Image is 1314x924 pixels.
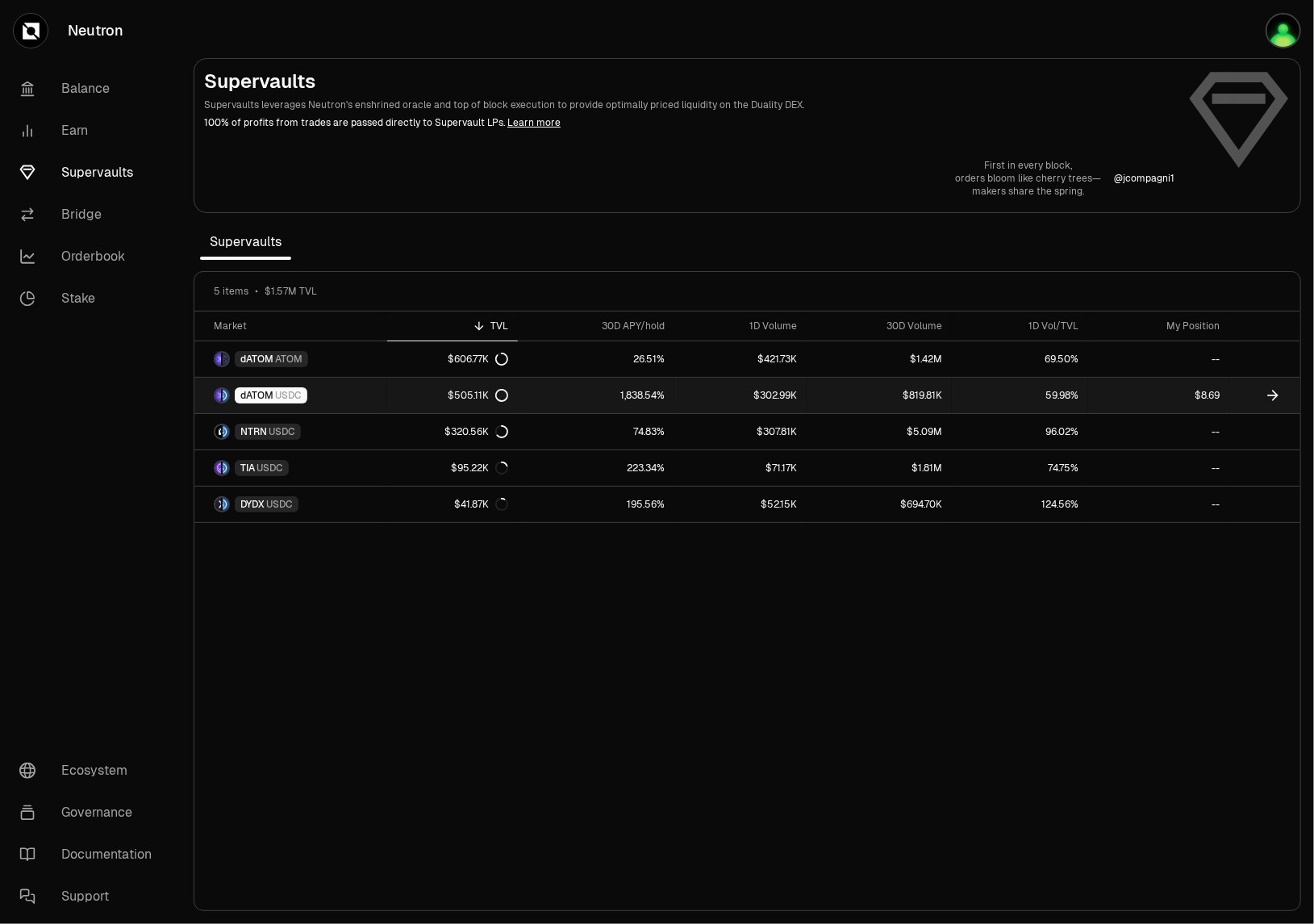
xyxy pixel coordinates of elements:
[215,353,221,366] img: dATOM Logo
[952,450,1088,486] a: 74.75%
[194,450,387,486] a: TIA LogoUSDC LogoTIAUSDC
[1088,487,1229,522] a: --
[265,285,317,298] span: $1.57M TVL
[1088,414,1229,449] a: --
[448,353,508,366] div: $606.77K
[454,498,508,511] div: $41.87K
[204,98,1174,112] p: Supervaults leverages Neutron's enshrined oracle and top of block execution to provide optimally ...
[215,389,221,402] img: dATOM Logo
[275,353,302,366] span: ATOM
[387,450,517,486] a: $95.22K
[223,425,228,438] img: USDC Logo
[204,69,1174,94] h2: Supervaults
[1266,13,1301,48] img: Jay Keplr
[6,750,174,792] a: Ecosystem
[952,341,1088,377] a: 69.50%
[194,487,387,522] a: DYDX LogoUSDC LogoDYDXUSDC
[387,414,517,449] a: $320.56K
[518,378,674,413] a: 1,838.54%
[962,320,1078,332] div: 1D Vol/TVL
[1114,172,1174,185] p: @ jcompagni1
[6,278,174,320] a: Stake
[674,341,807,377] a: $421.73K
[266,498,293,511] span: USDC
[451,462,508,475] div: $95.22K
[1088,341,1229,377] a: --
[955,159,1101,198] a: First in every block,orders bloom like cherry trees—makers share the spring.
[955,159,1101,172] p: First in every block,
[223,498,228,511] img: USDC Logo
[444,425,508,438] div: $320.56K
[275,389,302,402] span: USDC
[240,462,255,475] span: TIA
[674,450,807,486] a: $71.17K
[194,414,387,449] a: NTRN LogoUSDC LogoNTRNUSDC
[807,450,952,486] a: $1.81M
[684,320,797,332] div: 1D Volume
[6,194,174,236] a: Bridge
[955,185,1101,198] p: makers share the spring.
[807,414,952,449] a: $5.09M
[194,378,387,413] a: dATOM LogoUSDC LogodATOMUSDC
[387,341,517,377] a: $606.77K
[6,834,174,876] a: Documentation
[387,378,517,413] a: $505.11K
[955,172,1101,185] p: orders bloom like cherry trees—
[6,792,174,834] a: Governance
[1098,320,1220,332] div: My Position
[387,487,517,522] a: $41.87K
[1088,450,1229,486] a: --
[215,462,221,475] img: TIA Logo
[952,414,1088,449] a: 96.02%
[223,462,228,475] img: USDC Logo
[1114,172,1174,185] a: @jcompagni1
[215,498,221,511] img: DYDX Logo
[6,110,174,152] a: Earn
[214,320,378,332] div: Market
[240,389,273,402] span: dATOM
[204,115,1174,130] p: 100% of profits from trades are passed directly to Supervault LPs.
[528,320,665,332] div: 30D APY/hold
[952,378,1088,413] a: 59.98%
[518,450,674,486] a: 223.34%
[6,68,174,110] a: Balance
[816,320,942,332] div: 30D Volume
[1088,378,1229,413] a: $8.69
[257,462,283,475] span: USDC
[269,425,295,438] span: USDC
[397,320,507,332] div: TVL
[518,487,674,522] a: 195.56%
[240,498,265,511] span: DYDX
[240,353,273,366] span: dATOM
[807,341,952,377] a: $1.42M
[518,341,674,377] a: 26.51%
[6,876,174,918] a: Support
[807,487,952,522] a: $694.70K
[240,425,267,438] span: NTRN
[674,487,807,522] a: $52.15K
[674,414,807,449] a: $307.81K
[223,353,228,366] img: ATOM Logo
[215,425,221,438] img: NTRN Logo
[223,389,228,402] img: USDC Logo
[214,285,248,298] span: 5 items
[674,378,807,413] a: $302.99K
[200,226,291,258] span: Supervaults
[952,487,1088,522] a: 124.56%
[6,152,174,194] a: Supervaults
[807,378,952,413] a: $819.81K
[507,116,561,129] a: Learn more
[518,414,674,449] a: 74.83%
[6,236,174,278] a: Orderbook
[194,341,387,377] a: dATOM LogoATOM LogodATOMATOM
[448,389,508,402] div: $505.11K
